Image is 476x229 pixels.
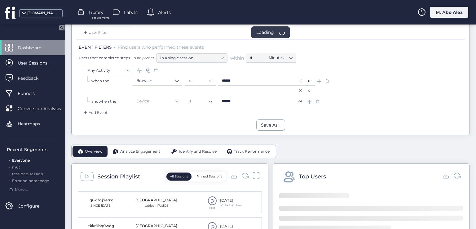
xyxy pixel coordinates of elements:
[27,10,58,16] div: [DOMAIN_NAME]
[86,197,117,203] div: q6k7qj7errk
[12,158,30,163] span: Everyone
[261,122,280,128] div: Save As...
[131,55,154,61] span: in any order
[9,177,10,183] span: .
[160,53,223,63] nz-select-item: In a single session
[18,120,49,127] span: Heatmaps
[118,44,204,50] span: Find users who performed these events
[234,149,270,155] span: Track Performance
[86,203,117,208] div: SINCE [DATE]
[158,9,171,16] span: Alerts
[92,16,109,20] span: For Segments
[430,7,468,18] div: M. Abo Alez
[18,203,49,209] span: Configure
[91,99,133,105] div: when the
[188,97,212,106] nz-select-item: is
[79,55,130,61] span: Users that completed steps
[88,66,129,75] nz-select-item: Any Activity
[18,105,70,112] span: Conversion Analysis
[89,9,104,16] span: Library
[120,149,160,155] span: Analyze Engagement
[91,78,133,84] div: when the
[135,223,177,229] div: [GEOGRAPHIC_DATA]
[220,204,242,208] div: 07:59 PMㅤ1 Event
[188,76,212,85] nz-select-item: is
[7,146,61,153] div: Recent Segments
[220,198,242,204] div: [DATE]
[230,55,244,61] span: within
[9,164,10,169] span: .
[114,43,116,49] span: .
[296,97,305,106] div: or
[136,76,178,85] nz-select-item: Browser
[82,110,108,116] div: Add Event
[18,44,51,51] span: Dashboard
[256,29,274,36] span: Loading
[82,29,108,36] div: User Filter
[15,187,28,193] span: More ...
[85,149,103,155] span: Overview
[305,86,315,95] div: or
[86,223,117,229] div: tkkr9bq0wqg
[91,99,99,104] span: and
[299,172,326,181] div: Top Users
[269,53,292,62] nz-select-item: Minutes
[18,90,44,97] span: Funnels
[12,165,20,169] span: mut
[9,157,10,163] span: .
[12,178,49,183] span: Error on homepage
[193,173,226,181] button: Pinned Sessions
[9,170,10,176] span: .
[18,75,48,82] span: Feedback
[135,203,177,208] div: tablet · iPadOS
[79,44,112,50] span: EVENT FILTERS
[136,97,178,106] nz-select-item: Device
[18,60,57,66] span: User Sessions
[124,9,138,16] span: Labels
[135,197,177,203] div: [GEOGRAPHIC_DATA]
[179,149,217,155] span: Identify and Resolve
[166,173,192,181] button: All Sessions
[97,172,140,181] div: Session Playlist
[208,207,217,209] div: 00:00
[12,172,43,176] span: test-one-session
